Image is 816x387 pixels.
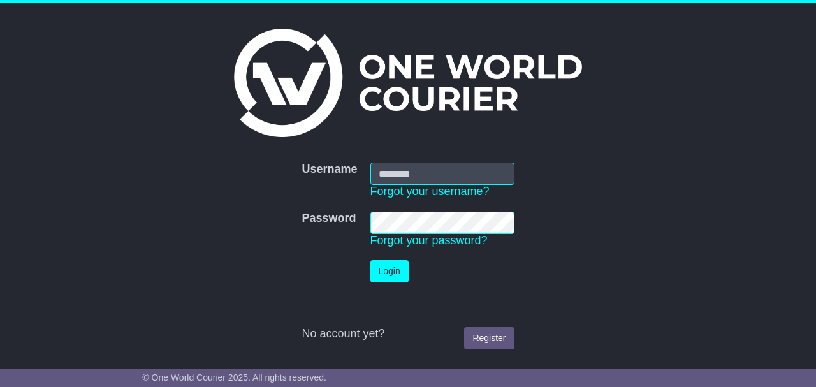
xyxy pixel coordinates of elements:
label: Password [302,212,356,226]
a: Forgot your password? [370,234,488,247]
a: Register [464,327,514,349]
span: © One World Courier 2025. All rights reserved. [142,372,326,383]
button: Login [370,260,409,282]
div: No account yet? [302,327,514,341]
a: Forgot your username? [370,185,490,198]
label: Username [302,163,357,177]
img: One World [234,29,582,137]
